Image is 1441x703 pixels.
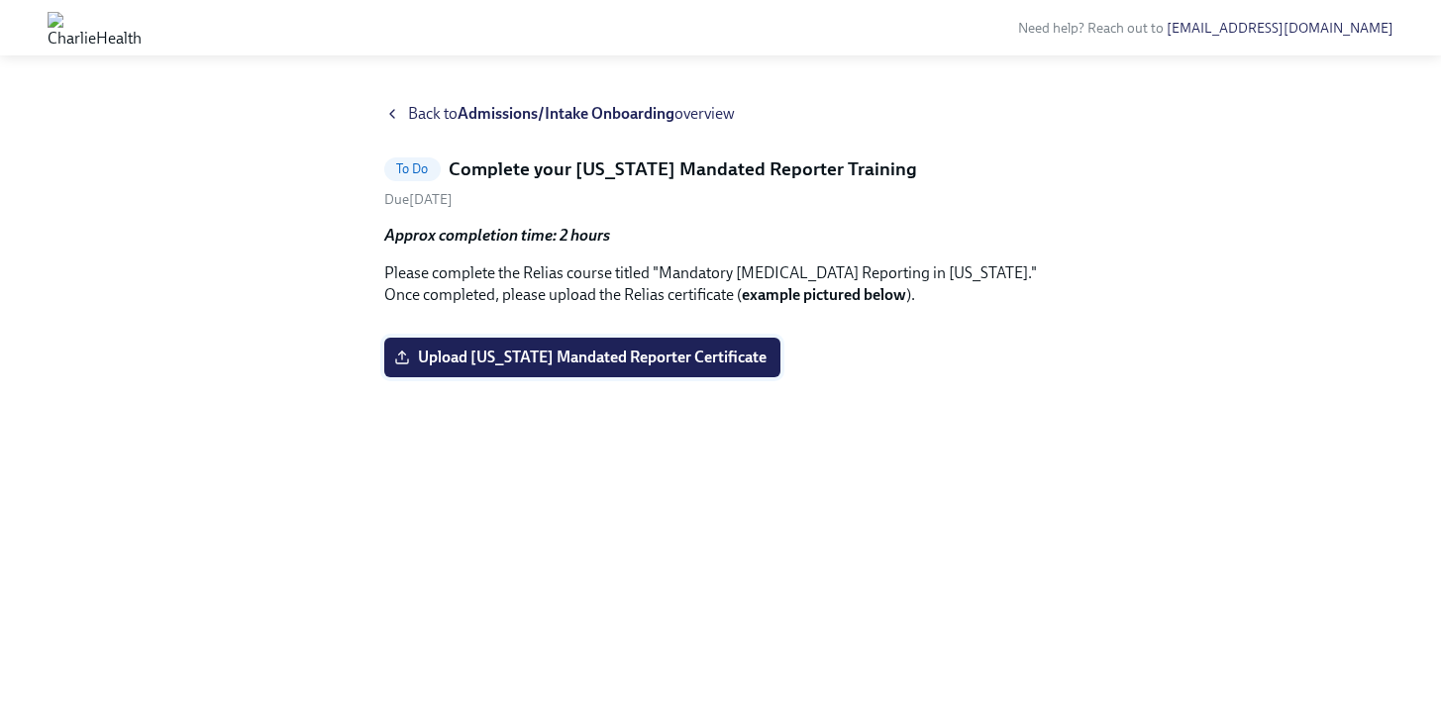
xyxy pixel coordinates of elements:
[384,226,610,245] strong: Approx completion time: 2 hours
[384,161,441,176] span: To Do
[384,103,1058,125] a: Back toAdmissions/Intake Onboardingoverview
[1167,20,1393,37] a: [EMAIL_ADDRESS][DOMAIN_NAME]
[1018,20,1393,37] span: Need help? Reach out to
[48,12,142,44] img: CharlieHealth
[384,191,453,208] span: Friday, September 19th 2025, 9:00 am
[742,285,906,304] strong: example pictured below
[449,156,917,182] h5: Complete your [US_STATE] Mandated Reporter Training
[408,103,735,125] span: Back to overview
[398,348,767,367] span: Upload [US_STATE] Mandated Reporter Certificate
[384,338,780,377] label: Upload [US_STATE] Mandated Reporter Certificate
[458,104,674,123] strong: Admissions/Intake Onboarding
[384,262,1058,306] p: Please complete the Relias course titled "Mandatory [MEDICAL_DATA] Reporting in [US_STATE]." Once...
